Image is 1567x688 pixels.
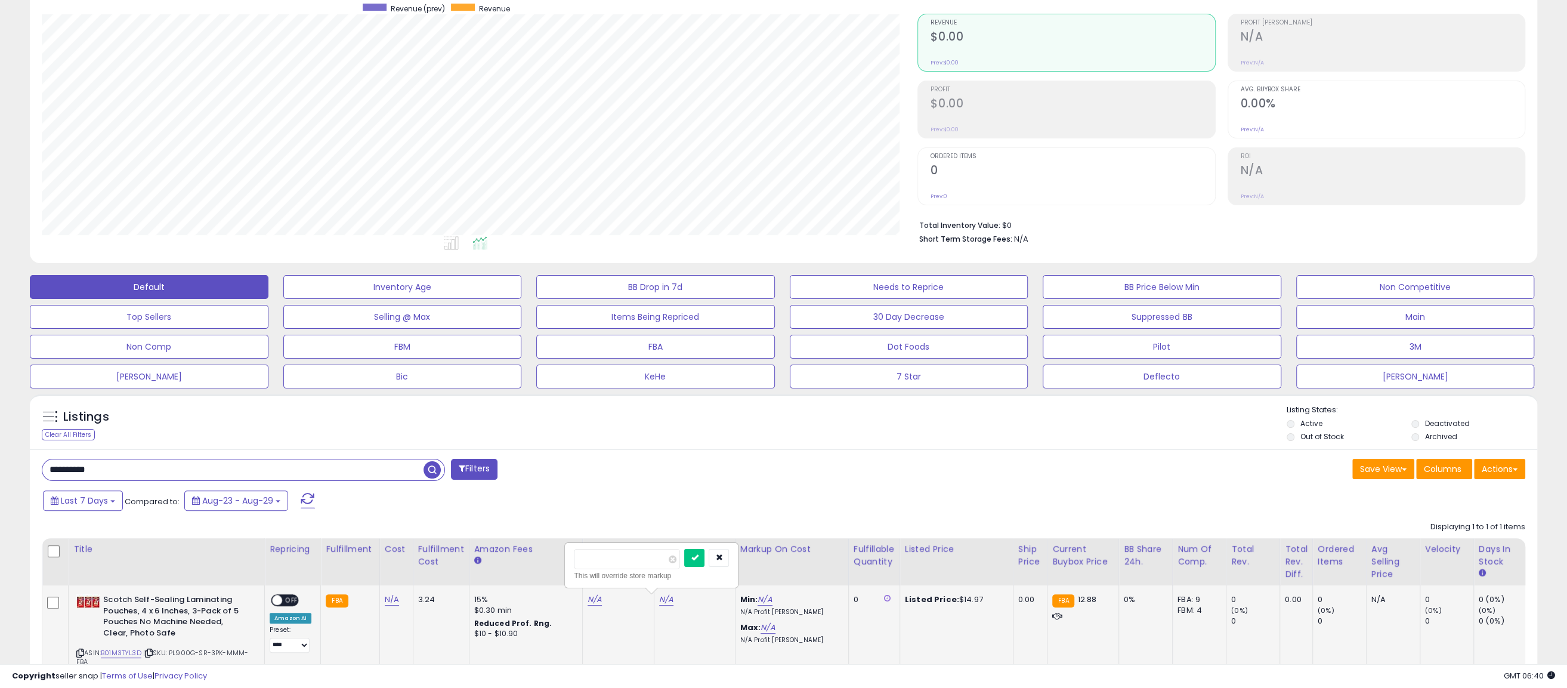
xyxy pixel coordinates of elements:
p: N/A Profit [PERSON_NAME] [740,636,839,644]
div: 0.00 [1018,594,1038,605]
span: Compared to: [125,496,180,507]
button: 30 Day Decrease [790,305,1028,329]
button: Items Being Repriced [536,305,775,329]
div: 0 [1318,594,1366,605]
div: Days In Stock [1479,543,1522,568]
label: Deactivated [1425,418,1470,428]
button: Aug-23 - Aug-29 [184,490,288,511]
a: N/A [761,622,775,634]
b: Listed Price: [905,594,959,605]
small: FBA [326,594,348,607]
b: Short Term Storage Fees: [919,234,1012,244]
b: Total Inventory Value: [919,220,1000,230]
small: FBA [1052,594,1074,607]
small: Prev: N/A [1241,59,1264,66]
div: Fulfillment Cost [418,543,464,568]
div: 0 [1425,616,1473,627]
b: Scotch Self-Sealing Laminating Pouches, 4 x 6 Inches, 3-Pack of 5 Pouches No Machine Needed, Clea... [103,594,248,641]
div: seller snap | | [12,671,207,682]
div: 0 (0%) [1479,616,1527,627]
div: 0 (0%) [1479,594,1527,605]
div: Amazon AI [270,613,311,624]
button: Suppressed BB [1043,305,1281,329]
span: Aug-23 - Aug-29 [202,495,273,507]
button: BB Drop in 7d [536,275,775,299]
button: [PERSON_NAME] [30,365,268,388]
div: 0.00 [1285,594,1303,605]
th: The percentage added to the cost of goods (COGS) that forms the calculator for Min & Max prices. [735,538,848,585]
div: Preset: [270,626,311,653]
a: B01M3TYL3D [101,648,141,658]
label: Active [1300,418,1322,428]
div: 0 [1318,616,1366,627]
button: Actions [1474,459,1525,479]
a: Privacy Policy [154,670,207,681]
button: Main [1296,305,1535,329]
div: 0 [854,594,891,605]
div: Title [73,543,259,556]
div: This will override store markup [574,570,729,582]
div: Fulfillable Quantity [854,543,895,568]
div: Current Buybox Price [1052,543,1114,568]
h2: $0.00 [931,97,1214,113]
button: 3M [1296,335,1535,359]
div: Fulfillment [326,543,374,556]
span: Columns [1424,463,1461,475]
button: Inventory Age [283,275,522,299]
label: Archived [1425,431,1457,442]
span: Avg. Buybox Share [1241,87,1525,93]
div: Cost [385,543,408,556]
div: Listed Price [905,543,1008,556]
div: Ordered Items [1318,543,1361,568]
strong: Copyright [12,670,55,681]
a: N/A [588,594,602,606]
div: Clear All Filters [42,429,95,440]
button: Filters [451,459,497,480]
span: | SKU: PL900G-SR-3PK-MMM-FBA [76,648,248,666]
span: Profit [931,87,1214,93]
small: Prev: 0 [931,193,947,200]
div: 3.24 [418,594,460,605]
div: Num of Comp. [1177,543,1221,568]
div: Ship Price [1018,543,1042,568]
button: FBM [283,335,522,359]
div: Markup on Cost [740,543,843,556]
small: Prev: N/A [1241,193,1264,200]
h2: $0.00 [931,30,1214,46]
div: $14.97 [905,594,1004,605]
a: N/A [758,594,772,606]
div: Total Rev. Diff. [1285,543,1308,581]
button: Pilot [1043,335,1281,359]
div: 0 [1425,594,1473,605]
div: $10 - $10.90 [474,629,573,639]
button: FBA [536,335,775,359]
button: Last 7 Days [43,490,123,511]
h2: N/A [1241,30,1525,46]
button: BB Price Below Min [1043,275,1281,299]
button: Default [30,275,268,299]
div: Repricing [270,543,316,556]
span: OFF [282,596,301,606]
b: Reduced Prof. Rng. [474,618,552,628]
div: Avg Selling Price [1371,543,1415,581]
p: N/A Profit [PERSON_NAME] [740,608,839,616]
div: BB Share 24h. [1124,543,1167,568]
h2: N/A [1241,163,1525,180]
a: Terms of Use [102,670,153,681]
b: Min: [740,594,758,605]
small: Amazon Fees. [474,556,481,566]
small: Prev: N/A [1241,126,1264,133]
span: Profit [PERSON_NAME] [1241,20,1525,26]
div: $0.30 min [474,605,573,616]
div: Amazon Fees [474,543,577,556]
img: 41VzWcpga4L._SL40_.jpg [76,594,100,608]
span: Revenue [931,20,1214,26]
a: N/A [659,594,673,606]
button: Non Competitive [1296,275,1535,299]
small: Days In Stock. [1479,568,1486,579]
button: Needs to Reprice [790,275,1028,299]
small: (0%) [1479,606,1495,615]
div: N/A [1371,594,1411,605]
b: Max: [740,622,761,633]
button: [PERSON_NAME] [1296,365,1535,388]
